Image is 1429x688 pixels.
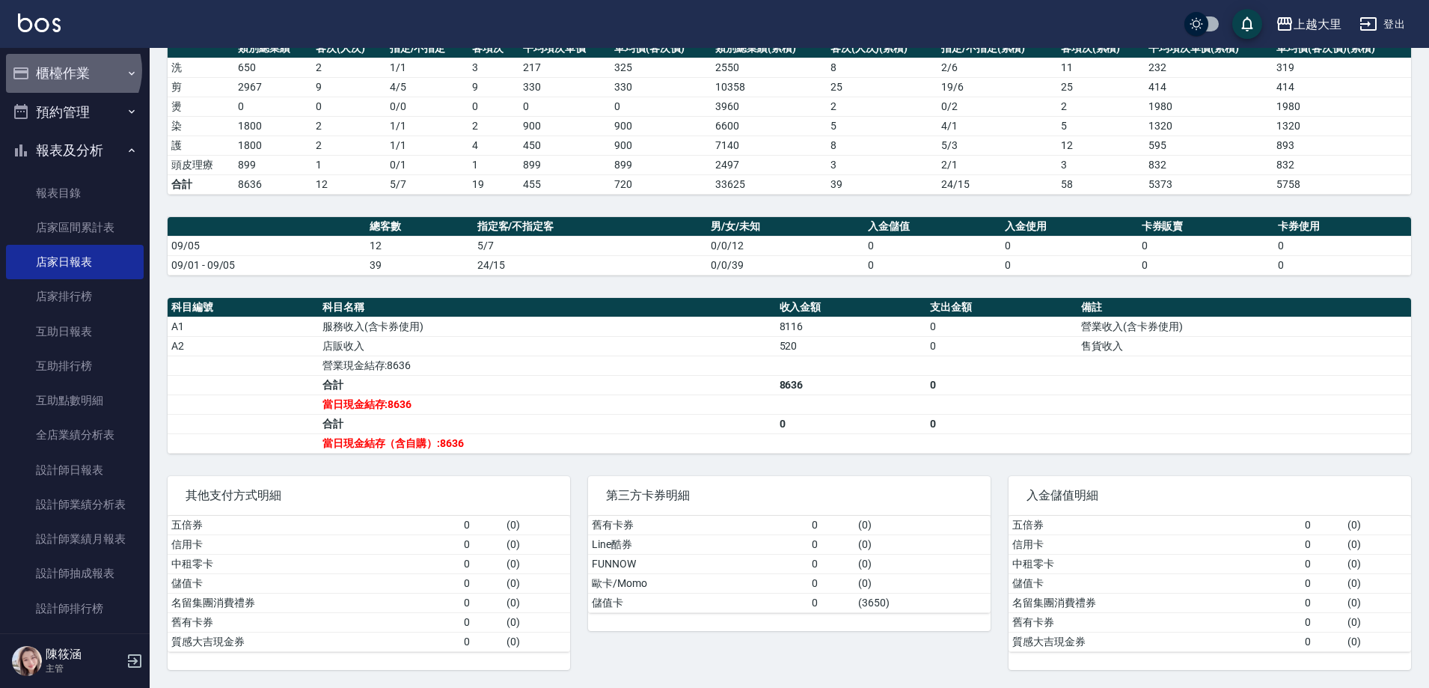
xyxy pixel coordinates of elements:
[468,155,519,174] td: 1
[168,39,1411,195] table: a dense table
[1057,77,1145,97] td: 25
[503,573,570,593] td: ( 0 )
[168,535,460,554] td: 信用卡
[712,58,826,77] td: 2550
[312,77,386,97] td: 9
[12,646,42,676] img: Person
[234,174,312,194] td: 8636
[503,516,570,535] td: ( 0 )
[712,97,826,116] td: 3960
[6,54,144,93] button: 櫃檯作業
[854,593,990,612] td: ( 3650 )
[827,97,937,116] td: 2
[168,554,460,573] td: 中租零卡
[168,298,319,317] th: 科目編號
[926,317,1077,336] td: 0
[707,217,864,237] th: 男/女/未知
[366,217,474,237] th: 總客數
[468,116,519,136] td: 2
[312,97,386,116] td: 0
[1344,535,1411,554] td: ( 0 )
[1273,116,1411,136] td: 1320
[386,116,469,136] td: 1 / 1
[460,516,504,535] td: 0
[611,174,712,194] td: 720
[468,136,519,155] td: 4
[864,236,1001,255] td: 0
[1009,593,1301,612] td: 名留集團消費禮券
[1353,10,1411,38] button: 登出
[827,77,937,97] td: 25
[468,58,519,77] td: 3
[1138,255,1275,275] td: 0
[808,573,855,593] td: 0
[712,77,826,97] td: 10358
[611,116,712,136] td: 900
[1009,612,1301,632] td: 舊有卡券
[588,516,808,535] td: 舊有卡券
[1009,535,1301,554] td: 信用卡
[827,58,937,77] td: 8
[588,516,991,613] table: a dense table
[468,174,519,194] td: 19
[6,210,144,245] a: 店家區間累計表
[6,591,144,626] a: 設計師排行榜
[386,174,469,194] td: 5/7
[864,217,1001,237] th: 入金儲值
[1273,155,1411,174] td: 832
[1273,58,1411,77] td: 319
[1270,9,1347,40] button: 上越大里
[18,13,61,32] img: Logo
[1274,217,1411,237] th: 卡券使用
[386,136,469,155] td: 1 / 1
[6,522,144,556] a: 設計師業績月報表
[6,176,144,210] a: 報表目錄
[168,136,234,155] td: 護
[611,97,712,116] td: 0
[168,516,460,535] td: 五倍券
[386,155,469,174] td: 0 / 1
[1001,217,1138,237] th: 入金使用
[854,516,990,535] td: ( 0 )
[1077,336,1411,356] td: 售貨收入
[1077,317,1411,336] td: 營業收入(含卡券使用)
[168,155,234,174] td: 頭皮理療
[1344,554,1411,573] td: ( 0 )
[1344,612,1411,632] td: ( 0 )
[1057,39,1145,58] th: 客項次(累積)
[234,136,312,155] td: 1800
[312,39,386,58] th: 客次(人次)
[1145,97,1273,116] td: 1980
[6,349,144,383] a: 互助排行榜
[312,58,386,77] td: 2
[712,174,826,194] td: 33625
[937,97,1057,116] td: 0 / 2
[519,155,611,174] td: 899
[926,336,1077,356] td: 0
[319,433,776,453] td: 當日現金結存（含自購）:8636
[386,77,469,97] td: 4 / 5
[6,453,144,487] a: 設計師日報表
[319,414,776,433] td: 合計
[611,155,712,174] td: 899
[319,336,776,356] td: 店販收入
[1273,77,1411,97] td: 414
[1273,174,1411,194] td: 5758
[468,39,519,58] th: 客項次
[503,593,570,612] td: ( 0 )
[6,556,144,591] a: 設計師抽成報表
[1344,516,1411,535] td: ( 0 )
[168,255,366,275] td: 09/01 - 09/05
[1301,554,1344,573] td: 0
[519,136,611,155] td: 450
[6,314,144,349] a: 互助日報表
[588,573,808,593] td: 歐卡/Momo
[46,662,122,675] p: 主管
[1294,15,1341,34] div: 上越大里
[519,174,611,194] td: 455
[1301,593,1344,612] td: 0
[827,174,937,194] td: 39
[1057,58,1145,77] td: 11
[168,58,234,77] td: 洗
[588,535,808,554] td: Line酷券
